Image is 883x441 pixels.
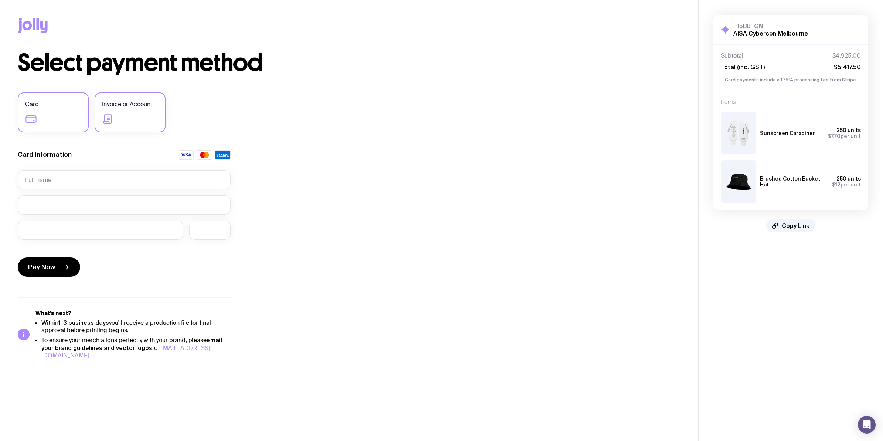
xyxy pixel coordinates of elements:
a: [EMAIL_ADDRESS][DOMAIN_NAME] [41,344,210,359]
span: $4,925.00 [832,52,861,60]
label: Card Information [18,150,72,159]
iframe: Secure expiration date input frame [25,226,176,233]
span: 250 units [836,176,861,182]
span: Copy Link [782,222,809,229]
span: Total (inc. GST) [721,63,765,71]
iframe: Secure CVC input frame [197,226,223,233]
input: Full name [18,170,231,189]
span: Card [25,100,39,109]
h3: Sunscreen Carabiner [760,130,815,136]
span: $5,417.50 [834,63,861,71]
h4: Items [721,98,861,106]
li: Within you'll receive a production file for final approval before printing begins. [41,319,231,334]
button: Copy Link [766,219,815,232]
span: 250 units [836,127,861,133]
span: per unit [828,133,861,139]
h3: HI5BBFGN [733,22,808,30]
span: per unit [832,182,861,188]
iframe: Secure card number input frame [25,201,223,208]
div: Open Intercom Messenger [858,416,876,434]
span: $12 [832,182,841,188]
span: $7.70 [828,133,841,139]
h2: AISA Cybercon Melbourne [733,30,808,37]
button: Pay Now [18,257,80,277]
strong: email your brand guidelines and vector logos [41,337,222,351]
span: Pay Now [28,263,55,272]
strong: 1-3 business days [58,319,109,326]
h1: Select payment method [18,51,681,75]
h5: What’s next? [35,310,231,317]
h3: Brushed Cotton Bucket Hat [760,176,826,188]
p: Card payments include a 1.75% processing fee from Stripe. [721,77,861,83]
span: Invoice or Account [102,100,152,109]
span: Subtotal [721,52,743,60]
li: To ensure your merch aligns perfectly with your brand, please to [41,336,231,359]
